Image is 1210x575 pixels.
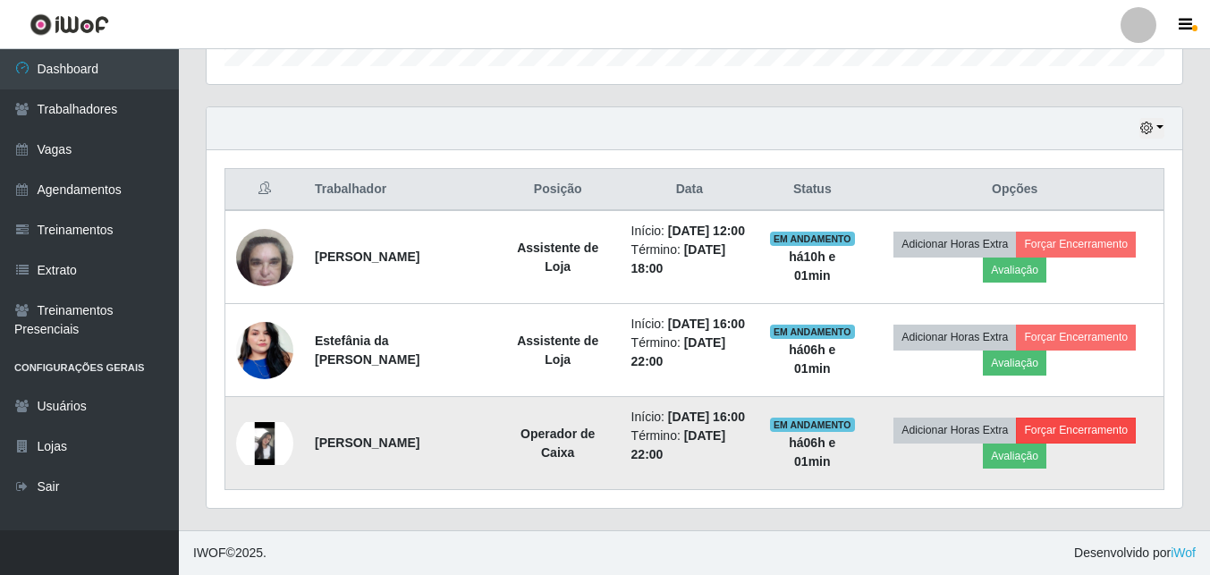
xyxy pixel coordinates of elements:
[193,544,267,562] span: © 2025 .
[1016,232,1136,257] button: Forçar Encerramento
[983,258,1046,283] button: Avaliação
[770,232,855,246] span: EM ANDAMENTO
[789,342,835,376] strong: há 06 h e 01 min
[1016,325,1136,350] button: Forçar Encerramento
[866,169,1163,211] th: Opções
[758,169,866,211] th: Status
[668,224,745,238] time: [DATE] 12:00
[621,169,759,211] th: Data
[893,418,1016,443] button: Adicionar Horas Extra
[631,222,749,241] li: Início:
[1016,418,1136,443] button: Forçar Encerramento
[893,232,1016,257] button: Adicionar Horas Extra
[789,435,835,469] strong: há 06 h e 01 min
[236,219,293,295] img: 1743993949303.jpeg
[30,13,109,36] img: CoreUI Logo
[315,334,419,367] strong: Estefânia da [PERSON_NAME]
[789,249,835,283] strong: há 10 h e 01 min
[770,325,855,339] span: EM ANDAMENTO
[517,334,598,367] strong: Assistente de Loja
[631,408,749,427] li: Início:
[520,427,595,460] strong: Operador de Caixa
[631,334,749,371] li: Término:
[668,317,745,331] time: [DATE] 16:00
[517,241,598,274] strong: Assistente de Loja
[1171,545,1196,560] a: iWof
[304,169,495,211] th: Trabalhador
[193,545,226,560] span: IWOF
[983,444,1046,469] button: Avaliação
[236,300,293,402] img: 1705535567021.jpeg
[631,427,749,464] li: Término:
[770,418,855,432] span: EM ANDAMENTO
[631,241,749,278] li: Término:
[315,249,419,264] strong: [PERSON_NAME]
[631,315,749,334] li: Início:
[893,325,1016,350] button: Adicionar Horas Extra
[1074,544,1196,562] span: Desenvolvido por
[983,351,1046,376] button: Avaliação
[236,422,293,465] img: 1737655206181.jpeg
[668,410,745,424] time: [DATE] 16:00
[315,435,419,450] strong: [PERSON_NAME]
[495,169,621,211] th: Posição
